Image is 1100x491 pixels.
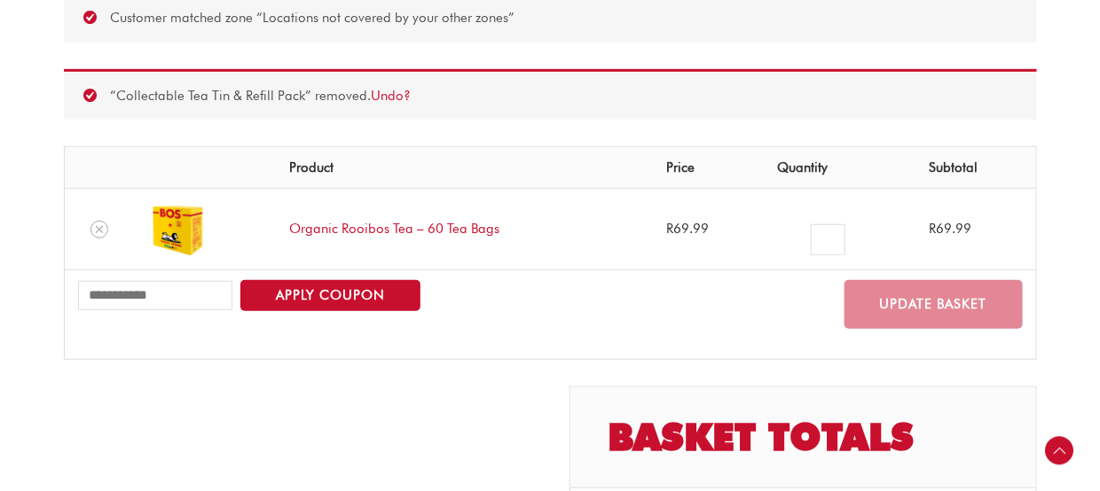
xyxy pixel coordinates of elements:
[90,221,108,238] a: Remove Organic Rooibos Tea - 60 Tea Bags from cart
[289,221,499,237] a: Organic Rooibos Tea – 60 Tea Bags
[570,387,1036,488] h2: Basket totals
[845,280,1023,329] button: Update basket
[929,221,936,237] span: R
[764,147,915,188] th: Quantity
[667,221,710,237] bdi: 69.99
[240,280,420,311] button: Apply coupon
[915,147,1035,188] th: Subtotal
[929,221,971,237] bdi: 69.99
[64,69,1037,121] div: “Collectable Tea Tin & Refill Pack” removed.
[811,224,845,255] input: Product quantity
[371,88,411,104] a: Undo?
[654,147,764,188] th: Price
[667,221,674,237] span: R
[148,199,210,261] img: organic rooibos tea 20 tea bags (copy)
[276,147,653,188] th: Product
